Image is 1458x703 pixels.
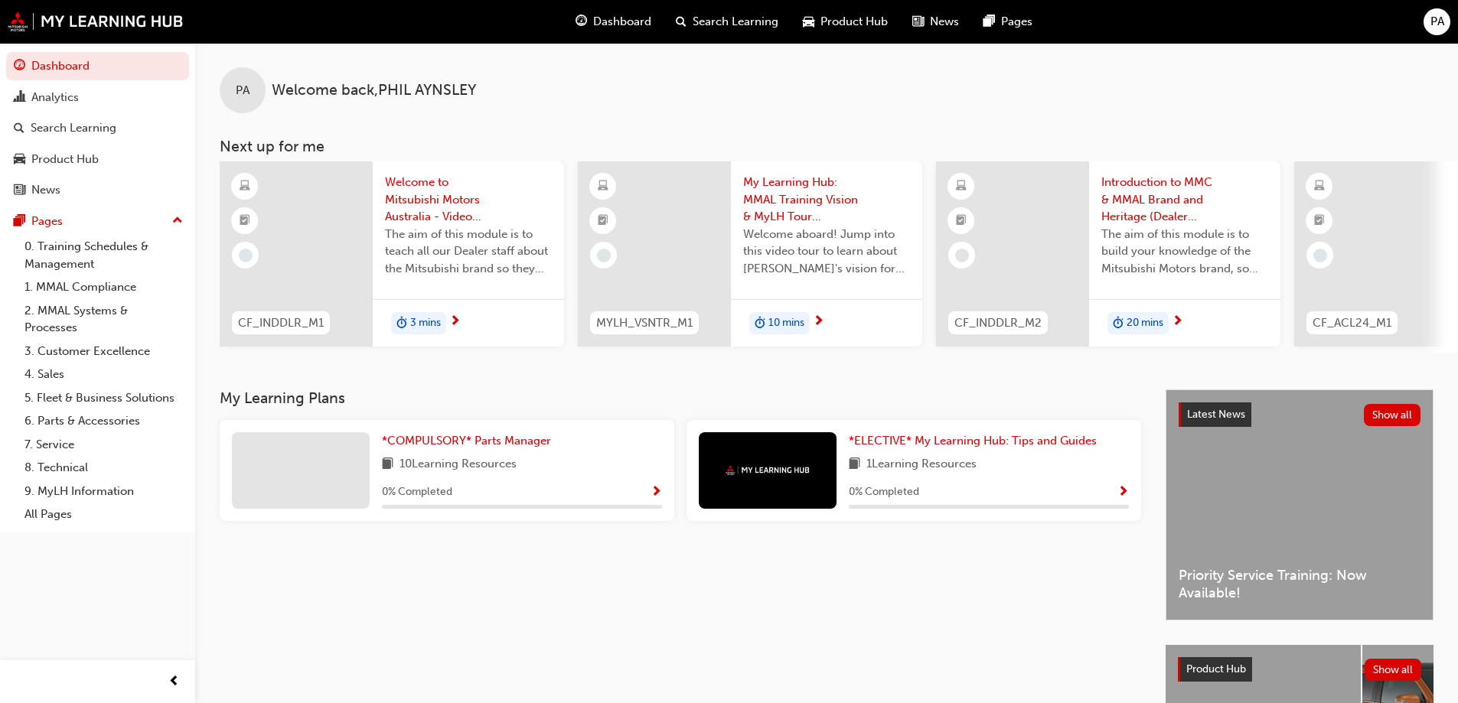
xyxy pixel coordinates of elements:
[239,249,253,262] span: learningRecordVerb_NONE-icon
[598,177,608,197] span: learningResourceType_ELEARNING-icon
[240,177,250,197] span: learningResourceType_ELEARNING-icon
[597,249,611,262] span: learningRecordVerb_NONE-icon
[172,211,183,231] span: up-icon
[8,11,184,31] img: mmal
[6,49,189,207] button: DashboardAnalyticsSearch LearningProduct HubNews
[1113,314,1124,334] span: duration-icon
[849,432,1103,450] a: *ELECTIVE* My Learning Hub: Tips and Guides
[596,314,693,332] span: MYLH_VSNTR_M1
[1187,408,1245,421] span: Latest News
[240,211,250,231] span: booktick-icon
[676,12,687,31] span: search-icon
[14,184,25,197] span: news-icon
[1117,483,1129,502] button: Show Progress
[1314,177,1325,197] span: learningResourceType_ELEARNING-icon
[1313,314,1391,332] span: CF_ACL24_M1
[971,6,1045,37] a: pages-iconPages
[1179,402,1420,427] a: Latest NewsShow all
[1001,13,1032,31] span: Pages
[1172,315,1183,329] span: next-icon
[31,151,99,168] div: Product Hub
[18,340,189,363] a: 3. Customer Excellence
[954,314,1042,332] span: CF_INDDLR_M2
[14,153,25,167] span: car-icon
[930,13,959,31] span: News
[1166,389,1434,620] a: Latest NewsShow allPriority Service Training: Now Available!
[936,161,1280,347] a: CF_INDDLR_M2Introduction to MMC & MMAL Brand and Heritage (Dealer Induction)The aim of this modul...
[651,483,662,502] button: Show Progress
[238,314,324,332] span: CF_INDDLR_M1
[849,434,1097,448] span: *ELECTIVE* My Learning Hub: Tips and Guides
[31,213,63,230] div: Pages
[1314,211,1325,231] span: booktick-icon
[18,235,189,275] a: 0. Training Schedules & Management
[1186,662,1246,675] span: Product Hub
[6,83,189,112] a: Analytics
[31,119,116,137] div: Search Learning
[18,409,189,433] a: 6. Parts & Accessories
[410,314,441,332] span: 3 mins
[1101,174,1268,226] span: Introduction to MMC & MMAL Brand and Heritage (Dealer Induction)
[1117,486,1129,500] span: Show Progress
[1178,657,1421,682] a: Product HubShow all
[955,249,969,262] span: learningRecordVerb_NONE-icon
[14,215,25,229] span: pages-icon
[693,13,778,31] span: Search Learning
[726,465,810,475] img: mmal
[382,432,557,450] a: *COMPULSORY* Parts Manager
[6,176,189,204] a: News
[6,52,189,80] a: Dashboard
[195,138,1458,155] h3: Next up for me
[272,82,476,99] span: Welcome back , PHIL AYNSLEY
[1313,249,1327,262] span: learningRecordVerb_NONE-icon
[18,456,189,480] a: 8. Technical
[236,82,250,99] span: PA
[31,181,60,199] div: News
[6,207,189,236] button: Pages
[396,314,407,334] span: duration-icon
[385,174,552,226] span: Welcome to Mitsubishi Motors Australia - Video (Dealer Induction)
[743,174,910,226] span: My Learning Hub: MMAL Training Vision & MyLH Tour (Elective)
[813,315,824,329] span: next-icon
[385,226,552,278] span: The aim of this module is to teach all our Dealer staff about the Mitsubishi brand so they demons...
[449,315,461,329] span: next-icon
[14,122,24,135] span: search-icon
[664,6,791,37] a: search-iconSearch Learning
[849,455,860,474] span: book-icon
[14,60,25,73] span: guage-icon
[803,12,814,31] span: car-icon
[18,480,189,503] a: 9. MyLH Information
[1364,404,1421,426] button: Show all
[220,161,564,347] a: CF_INDDLR_M1Welcome to Mitsubishi Motors Australia - Video (Dealer Induction)The aim of this modu...
[598,211,608,231] span: booktick-icon
[1365,659,1422,681] button: Show all
[18,363,189,386] a: 4. Sales
[900,6,971,37] a: news-iconNews
[382,455,393,474] span: book-icon
[1430,13,1444,31] span: PA
[1424,8,1450,35] button: PA
[956,211,967,231] span: booktick-icon
[563,6,664,37] a: guage-iconDashboard
[220,389,1141,407] h3: My Learning Plans
[956,177,967,197] span: learningResourceType_ELEARNING-icon
[849,483,919,501] span: 0 % Completed
[31,89,79,106] div: Analytics
[6,145,189,174] a: Product Hub
[578,161,922,347] a: MYLH_VSNTR_M1My Learning Hub: MMAL Training Vision & MyLH Tour (Elective)Welcome aboard! Jump int...
[18,299,189,340] a: 2. MMAL Systems & Processes
[382,483,452,501] span: 0 % Completed
[1127,314,1163,332] span: 20 mins
[18,503,189,526] a: All Pages
[820,13,888,31] span: Product Hub
[791,6,900,37] a: car-iconProduct Hub
[755,314,765,334] span: duration-icon
[400,455,517,474] span: 10 Learning Resources
[18,433,189,457] a: 7. Service
[866,455,977,474] span: 1 Learning Resources
[576,12,587,31] span: guage-icon
[168,672,180,692] span: prev-icon
[1179,567,1420,601] span: Priority Service Training: Now Available!
[382,434,551,448] span: *COMPULSORY* Parts Manager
